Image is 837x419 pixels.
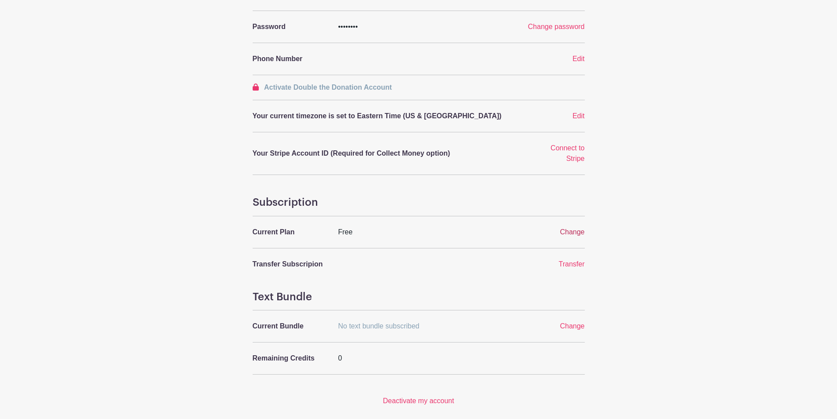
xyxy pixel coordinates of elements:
[333,353,533,364] div: 0
[264,84,392,91] span: Activate Double the Donation Account
[253,111,528,121] p: Your current timezone is set to Eastern Time (US & [GEOGRAPHIC_DATA])
[559,260,585,268] a: Transfer
[333,227,533,237] div: Free
[253,291,585,303] h4: Text Bundle
[528,23,585,30] a: Change password
[338,23,358,30] span: ••••••••
[253,227,328,237] p: Current Plan
[572,55,585,62] a: Edit
[253,148,528,159] p: Your Stripe Account ID (Required for Collect Money option)
[253,54,328,64] p: Phone Number
[253,22,328,32] p: Password
[560,322,584,330] a: Change
[253,321,328,332] p: Current Bundle
[560,228,584,236] a: Change
[572,112,585,120] a: Edit
[253,353,328,364] p: Remaining Credits
[551,144,584,162] a: Connect to Stripe
[253,196,585,209] h4: Subscription
[338,322,420,330] span: No text bundle subscribed
[383,397,454,404] a: Deactivate my account
[253,259,328,270] p: Transfer Subscripion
